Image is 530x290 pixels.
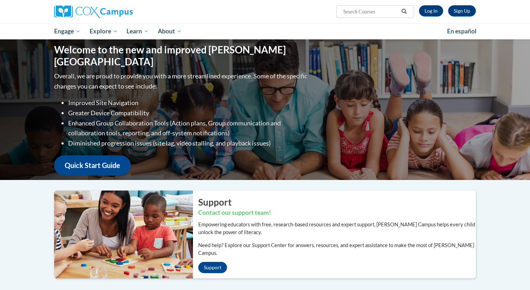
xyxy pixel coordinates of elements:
[90,27,118,36] span: Explore
[153,23,186,39] a: About
[198,262,227,273] a: Support
[127,27,149,36] span: Learn
[54,71,309,91] p: Overall, we are proud to provide you with a more streamlined experience. Some of the specific cha...
[44,23,486,39] div: Main menu
[68,118,309,138] li: Enhanced Group Collaboration Tools (Action plans, Group communication and collaboration tools, re...
[122,23,153,39] a: Learn
[198,196,476,208] h2: Support
[448,5,476,17] a: Register
[54,5,133,18] img: Cox Campus
[54,44,309,67] h1: Welcome to the new and improved [PERSON_NAME][GEOGRAPHIC_DATA]
[85,23,122,39] a: Explore
[68,138,309,148] li: Diminished progression issues (site lag, video stalling, and playback issues)
[447,27,477,35] span: En español
[343,7,399,16] input: Search Courses
[54,5,188,18] a: Cox Campus
[68,98,309,108] li: Improved Site Navigation
[50,23,85,39] a: Engage
[419,5,443,17] a: Log In
[198,221,476,236] p: Empowering educators with free, research-based resources and expert support, [PERSON_NAME] Campus...
[198,241,476,257] p: Need help? Explore our Support Center for answers, resources, and expert assistance to make the m...
[399,7,409,16] button: Search
[68,108,309,118] li: Greater Device Compatibility
[158,27,182,36] span: About
[54,27,80,36] span: Engage
[442,24,481,39] a: En español
[54,155,131,175] a: Quick Start Guide
[49,191,193,278] img: ...
[198,208,476,217] h3: Contact our support team!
